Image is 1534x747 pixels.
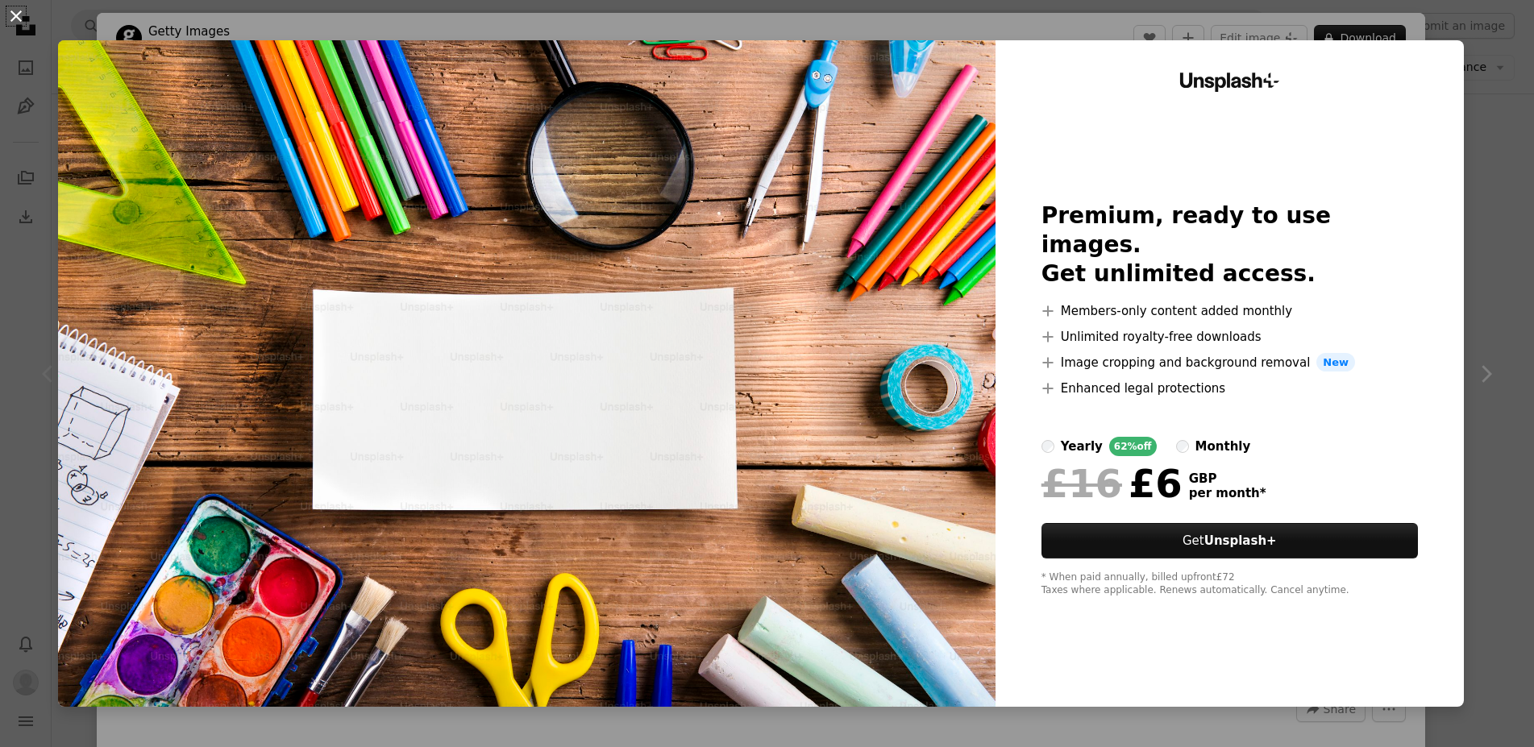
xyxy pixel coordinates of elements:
span: £16 [1041,463,1122,504]
input: monthly [1176,440,1189,453]
li: Unlimited royalty-free downloads [1041,327,1418,347]
span: GBP [1189,471,1266,486]
div: yearly [1061,437,1103,456]
a: GetUnsplash+ [1041,523,1418,558]
li: Members-only content added monthly [1041,301,1418,321]
strong: Unsplash+ [1204,533,1277,548]
li: Image cropping and background removal [1041,353,1418,372]
span: per month * [1189,486,1266,500]
li: Enhanced legal protections [1041,379,1418,398]
div: monthly [1195,437,1251,456]
div: 62% off [1109,437,1157,456]
span: New [1316,353,1355,372]
div: * When paid annually, billed upfront £72 Taxes where applicable. Renews automatically. Cancel any... [1041,571,1418,597]
div: £6 [1041,463,1183,504]
input: yearly62%off [1041,440,1054,453]
h2: Premium, ready to use images. Get unlimited access. [1041,201,1418,288]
